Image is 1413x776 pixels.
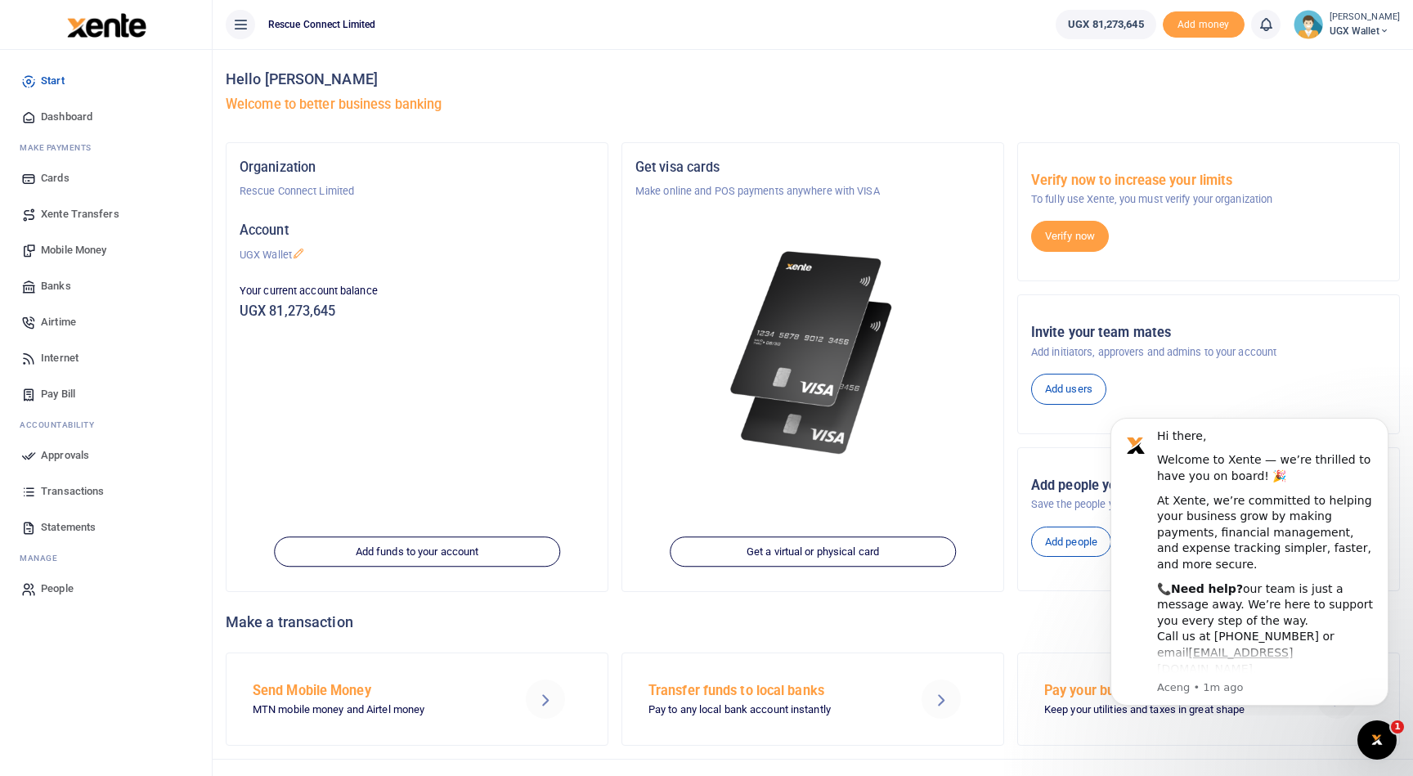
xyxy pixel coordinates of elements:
p: UGX Wallet [240,247,594,263]
h5: Invite your team mates [1031,325,1386,341]
h5: Get visa cards [635,159,990,176]
span: Rescue Connect Limited [262,17,382,32]
a: Pay Bill [13,376,199,412]
a: Add people [1031,527,1111,558]
li: M [13,135,199,160]
img: profile-user [1294,10,1323,39]
a: Send Mobile Money MTN mobile money and Airtel money [226,653,608,746]
h5: Account [240,222,594,239]
span: Approvals [41,447,89,464]
a: Mobile Money [13,232,199,268]
span: Banks [41,278,71,294]
span: Internet [41,350,78,366]
a: Airtime [13,304,199,340]
a: Xente Transfers [13,196,199,232]
span: ake Payments [28,143,92,152]
span: Start [41,73,65,89]
h4: Hello [PERSON_NAME] [226,70,1400,88]
span: Cards [41,170,70,186]
a: Dashboard [13,99,199,135]
iframe: Intercom notifications message [1086,403,1413,715]
li: Wallet ballance [1049,10,1162,39]
span: Xente Transfers [41,206,119,222]
p: MTN mobile money and Airtel money [253,702,496,719]
p: To fully use Xente, you must verify your organization [1031,191,1386,208]
p: Rescue Connect Limited [240,183,594,200]
a: Get a virtual or physical card [670,536,956,567]
a: Transactions [13,473,199,509]
span: Add money [1163,11,1245,38]
h5: Welcome to better business banking [226,96,1400,113]
a: Start [13,63,199,99]
a: logo-small logo-large logo-large [65,18,146,30]
a: Transfer funds to local banks Pay to any local bank account instantly [621,653,1004,746]
span: 1 [1391,720,1404,733]
a: Pay your business bills Keep your utilities and taxes in great shape [1017,653,1400,746]
li: Ac [13,412,199,437]
a: Add users [1031,374,1106,405]
p: Keep your utilities and taxes in great shape [1044,702,1288,719]
li: Toup your wallet [1163,11,1245,38]
small: [PERSON_NAME] [1330,11,1400,25]
h5: UGX 81,273,645 [240,303,594,320]
a: UGX 81,273,645 [1056,10,1155,39]
h4: Make a transaction [226,613,1400,631]
p: Make online and POS payments anywhere with VISA [635,183,990,200]
iframe: Intercom live chat [1357,720,1397,760]
span: Statements [41,519,96,536]
h5: Add people you pay [1031,478,1386,494]
span: UGX 81,273,645 [1068,16,1143,33]
a: People [13,571,199,607]
span: Dashboard [41,109,92,125]
span: Transactions [41,483,104,500]
a: Verify now [1031,221,1109,252]
a: profile-user [PERSON_NAME] UGX Wallet [1294,10,1400,39]
h5: Transfer funds to local banks [648,683,892,699]
p: Add initiators, approvers and admins to your account [1031,344,1386,361]
img: xente-_physical_cards.png [724,239,902,467]
span: Airtime [41,314,76,330]
a: Internet [13,340,199,376]
h5: Pay your business bills [1044,683,1288,699]
a: Add funds to your account [274,536,560,567]
p: Pay to any local bank account instantly [648,702,892,719]
p: Your current account balance [240,283,594,299]
span: countability [32,420,94,429]
h5: Organization [240,159,594,176]
img: logo-large [67,13,146,38]
h5: Send Mobile Money [253,683,496,699]
span: UGX Wallet [1330,24,1400,38]
h5: Verify now to increase your limits [1031,173,1386,189]
a: Cards [13,160,199,196]
a: Add money [1163,17,1245,29]
a: Banks [13,268,199,304]
span: Pay Bill [41,386,75,402]
span: Mobile Money [41,242,106,258]
a: Statements [13,509,199,545]
span: anage [28,554,58,563]
p: Save the people you pay frequently to make it easier [1031,496,1386,513]
a: Approvals [13,437,199,473]
span: People [41,581,74,597]
li: M [13,545,199,571]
